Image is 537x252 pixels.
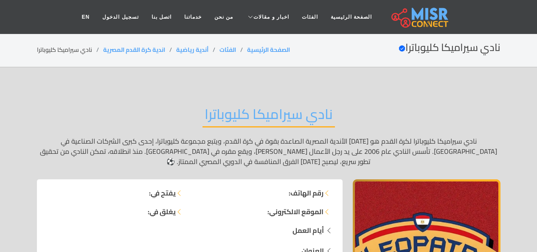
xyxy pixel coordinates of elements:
a: الصفحة الرئيسية [324,9,378,25]
a: خدماتنا [178,9,208,25]
img: main.misr_connect [391,6,448,28]
svg: Verified account [399,45,405,52]
strong: أيام العمل [292,224,324,237]
p: نادي سيراميكا كليوباترا لكرة القدم هو [DATE] الأندية المصرية الصاعدة بقوة في كرة القدم، ويتبع مجم... [37,136,500,167]
strong: يفتح في: [149,188,176,198]
a: اخبار و مقالات [239,9,295,25]
strong: الموقع الالكتروني: [267,207,323,217]
strong: رقم الهاتف: [289,188,323,198]
a: أندية رياضية [176,44,208,55]
a: الصفحة الرئيسية [247,44,290,55]
h2: نادي سيراميكا كليوباترا [399,42,500,54]
strong: يغلق في: [148,207,176,217]
span: اخبار و مقالات [253,13,289,21]
a: اتصل بنا [145,9,178,25]
a: اندية كرة القدم المصرية [103,44,165,55]
a: تسجيل الدخول [96,9,145,25]
a: من نحن [208,9,239,25]
a: الفئات [219,44,236,55]
li: نادي سيراميكا كليوباترا [37,45,103,54]
h2: نادي سيراميكا كليوباترا [202,106,335,127]
a: الفئات [295,9,324,25]
a: EN [76,9,96,25]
